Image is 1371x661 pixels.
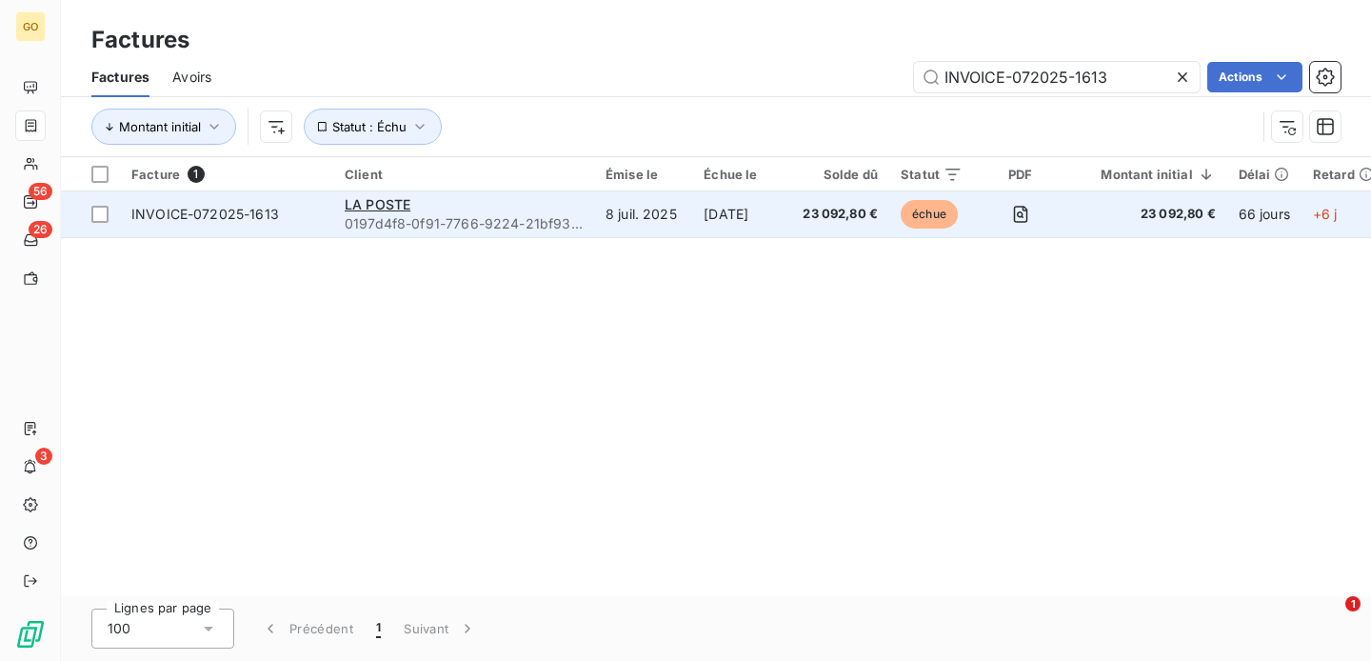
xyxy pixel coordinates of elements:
[131,167,180,182] span: Facture
[15,11,46,42] div: GO
[15,619,46,650] img: Logo LeanPay
[345,167,583,182] div: Client
[901,167,963,182] div: Statut
[304,109,442,145] button: Statut : Échu
[594,191,692,237] td: 8 juil. 2025
[108,619,130,638] span: 100
[704,167,780,182] div: Échue le
[249,609,365,649] button: Précédent
[172,68,211,87] span: Avoirs
[1078,167,1215,182] div: Montant initial
[91,68,149,87] span: Factures
[345,196,410,212] span: LA POSTE
[1345,596,1361,611] span: 1
[29,183,52,200] span: 56
[1313,206,1338,222] span: +6 j
[131,206,279,222] span: INVOICE-072025-1613
[1239,167,1290,182] div: Délai
[985,167,1055,182] div: PDF
[119,119,201,134] span: Montant initial
[1306,596,1352,642] iframe: Intercom live chat
[376,619,381,638] span: 1
[803,167,878,182] div: Solde dû
[365,609,392,649] button: 1
[188,166,205,183] span: 1
[901,200,958,229] span: échue
[35,448,52,465] span: 3
[29,221,52,238] span: 26
[1227,191,1301,237] td: 66 jours
[606,167,681,182] div: Émise le
[1078,205,1215,224] span: 23 092,80 €
[392,609,488,649] button: Suivant
[803,205,878,224] span: 23 092,80 €
[91,23,189,57] h3: Factures
[692,191,791,237] td: [DATE]
[345,214,583,233] span: 0197d4f8-0f91-7766-9224-21bf9325ef3c
[914,62,1200,92] input: Rechercher
[1207,62,1302,92] button: Actions
[332,119,407,134] span: Statut : Échu
[91,109,236,145] button: Montant initial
